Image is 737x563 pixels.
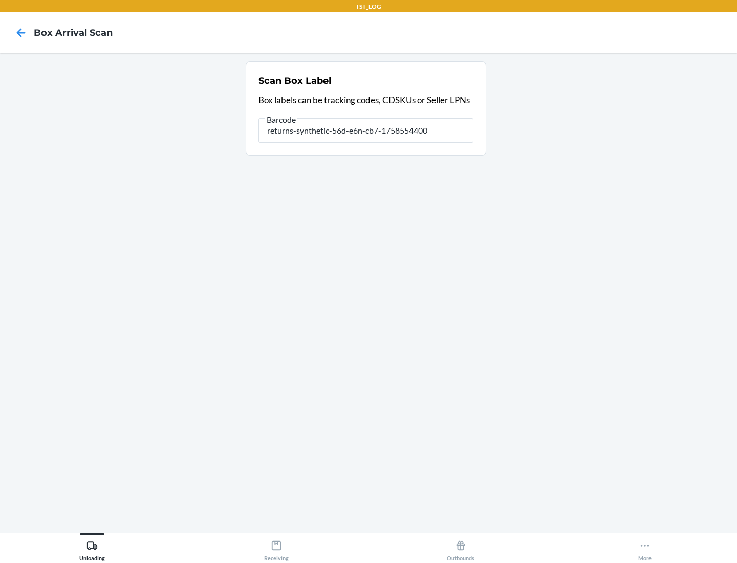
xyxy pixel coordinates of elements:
button: Outbounds [368,533,553,561]
h2: Scan Box Label [258,74,331,88]
span: Barcode [265,115,297,125]
h4: Box Arrival Scan [34,26,113,39]
div: More [638,536,652,561]
div: Outbounds [447,536,474,561]
div: Unloading [79,536,105,561]
button: Receiving [184,533,368,561]
button: More [553,533,737,561]
div: Receiving [264,536,289,561]
p: TST_LOG [356,2,381,11]
p: Box labels can be tracking codes, CDSKUs or Seller LPNs [258,94,473,107]
input: Barcode [258,118,473,143]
